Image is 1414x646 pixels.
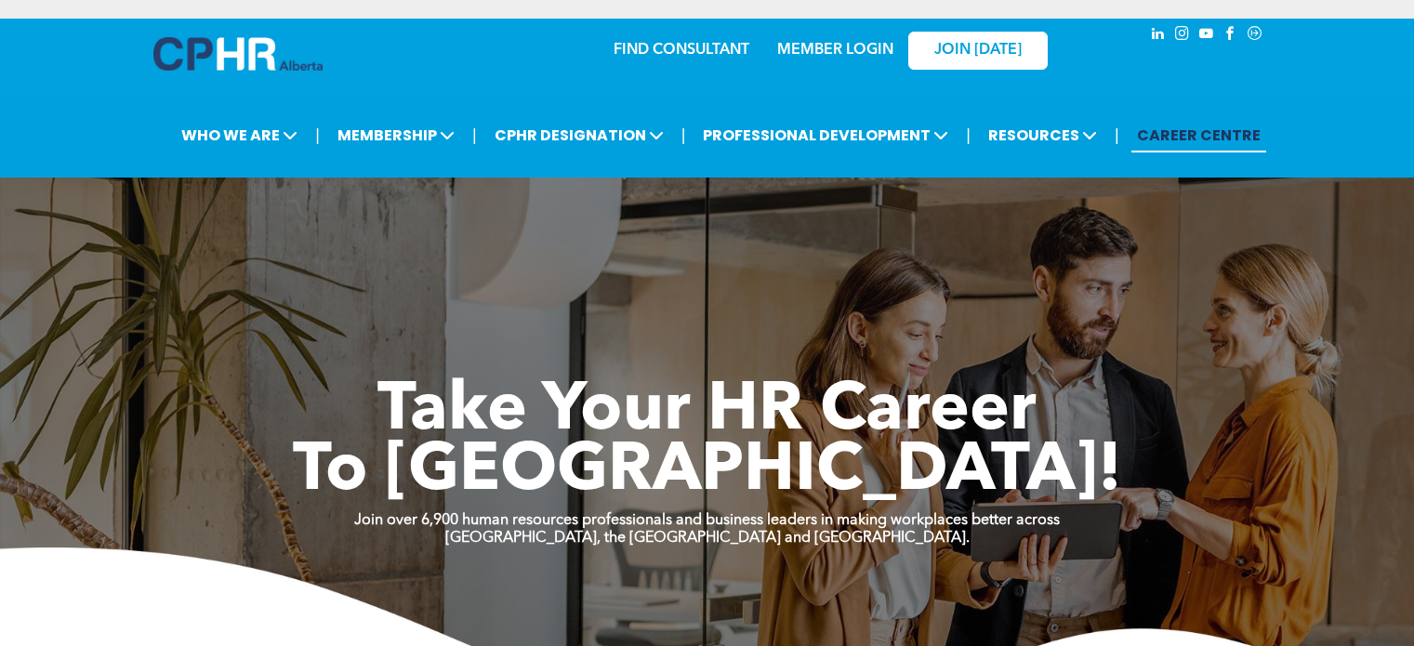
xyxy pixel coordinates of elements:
span: JOIN [DATE] [934,42,1022,59]
a: instagram [1172,23,1193,48]
a: CAREER CENTRE [1131,118,1266,152]
a: facebook [1221,23,1241,48]
span: PROFESSIONAL DEVELOPMENT [697,118,954,152]
span: WHO WE ARE [176,118,303,152]
li: | [315,116,320,154]
a: MEMBER LOGIN [777,43,893,58]
a: linkedin [1148,23,1169,48]
span: MEMBERSHIP [332,118,460,152]
strong: Join over 6,900 human resources professionals and business leaders in making workplaces better ac... [354,513,1060,528]
span: RESOURCES [983,118,1103,152]
li: | [681,116,686,154]
span: To [GEOGRAPHIC_DATA]! [293,439,1122,506]
li: | [1115,116,1119,154]
li: | [472,116,477,154]
img: A blue and white logo for cp alberta [153,37,323,71]
a: FIND CONSULTANT [614,43,749,58]
li: | [966,116,971,154]
a: youtube [1196,23,1217,48]
strong: [GEOGRAPHIC_DATA], the [GEOGRAPHIC_DATA] and [GEOGRAPHIC_DATA]. [445,531,970,546]
a: JOIN [DATE] [908,32,1048,70]
span: CPHR DESIGNATION [489,118,669,152]
a: Social network [1245,23,1265,48]
span: Take Your HR Career [377,378,1037,445]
